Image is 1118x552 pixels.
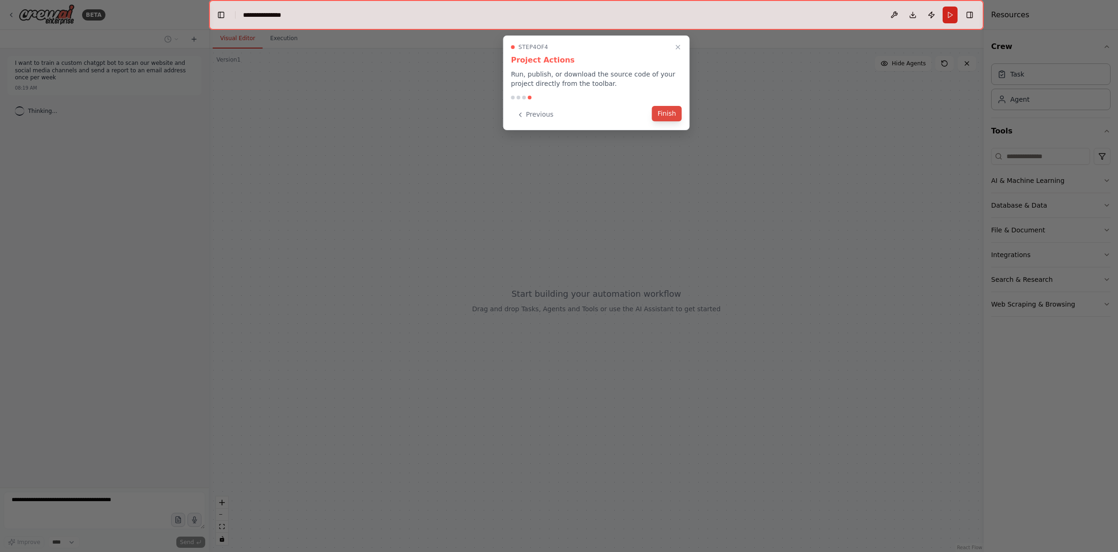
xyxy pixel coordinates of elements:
[511,55,682,66] h3: Project Actions
[673,42,684,53] button: Close walkthrough
[519,43,549,51] span: Step 4 of 4
[652,106,682,121] button: Finish
[215,8,228,21] button: Hide left sidebar
[511,70,682,88] p: Run, publish, or download the source code of your project directly from the toolbar.
[511,107,559,122] button: Previous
